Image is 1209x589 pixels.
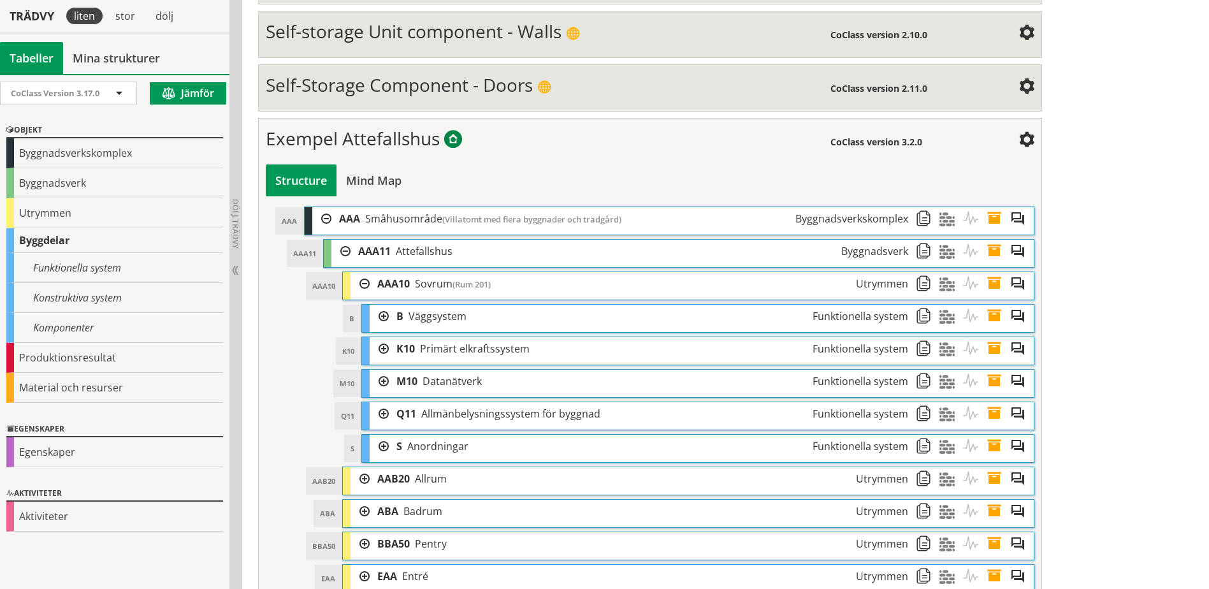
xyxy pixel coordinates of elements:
span: Material [939,500,963,523]
div: Produktionsresultat [6,343,223,373]
span: BBA50 [377,537,410,551]
span: Publik struktur [566,27,580,41]
span: Aktiviteter [963,402,987,426]
span: Inställningar [1019,133,1034,149]
div: AAA.AAA11.AAA10 [370,272,915,296]
span: Föreslå en ändring av strukturen som kommer att granskas av en administratör [1010,500,1034,523]
div: Konstruktiva system [6,283,223,313]
div: liten [66,8,103,24]
span: Dölj trädvy [230,199,241,249]
span: Kopiera strukturobjekt [916,435,939,458]
span: Material [939,435,963,458]
div: AAA.AAA11.BBA50 [370,532,915,556]
span: Egenskaper [987,305,1010,328]
span: Funktionella system [813,439,908,453]
div: AAA.AAA11.ABA [370,500,915,523]
span: Föreslå en ändring av strukturen som kommer att granskas av en administratör [1010,565,1034,588]
div: B [343,305,361,332]
div: Material och resurser [6,373,223,403]
div: AAA11 [287,240,322,267]
span: Aktiviteter [963,337,987,361]
span: Pentry [415,537,447,551]
span: Inställningar [1019,26,1034,41]
span: Self-Storage Component - Doors [266,73,533,97]
span: K10 [396,342,415,356]
span: ABA [377,504,398,518]
span: Egenskaper [987,370,1010,393]
span: Föreslå en ändring av strukturen som kommer att granskas av en administratör [1010,207,1034,231]
span: Material [939,370,963,393]
span: AAA10 [377,277,410,291]
span: CoClass version 2.10.0 [830,29,927,41]
span: Funktionella system [813,342,908,356]
span: Aktiviteter [963,370,987,393]
span: Föreslå en ändring av strukturen som kommer att granskas av en administratör [1010,402,1034,426]
span: Egenskaper [987,565,1010,588]
span: Egenskaper [987,532,1010,556]
span: Föreslå en ändring av strukturen som kommer att granskas av en administratör [1010,467,1034,491]
span: Aktiviteter [963,467,987,491]
span: Föreslå en ändring av strukturen som kommer att granskas av en administratör [1010,272,1034,296]
div: Funktionella system [6,253,223,283]
span: Egenskaper [987,467,1010,491]
div: BBA50 [306,532,342,560]
div: Objekt [6,123,223,138]
span: Funktionella system [813,407,908,421]
span: Utrymmen [856,569,908,583]
span: Publik struktur [537,80,551,94]
span: S [396,439,402,453]
span: Q11 [396,407,416,421]
span: Aktiviteter [963,240,987,263]
span: CoClass version 3.2.0 [830,136,922,148]
div: Komponenter [6,313,223,343]
div: Trädvy [3,9,61,23]
span: Kopiera strukturobjekt [916,370,939,393]
div: AAA [275,207,303,235]
a: Mina strukturer [63,42,170,74]
span: Material [939,565,963,588]
span: EAA [377,569,397,583]
div: stor [108,8,143,24]
span: Byggnadsverk [841,244,908,258]
div: ABA [314,500,342,527]
span: Föreslå en ändring av strukturen som kommer att granskas av en administratör [1010,370,1034,393]
span: Material [939,532,963,556]
span: Attefallshus [396,244,452,258]
span: Småhusområde [365,212,442,226]
span: Utrymmen [856,504,908,518]
div: AAA [331,207,915,231]
span: Material [939,467,963,491]
span: Sovrum [415,277,452,291]
span: Material [939,272,963,296]
div: Bygg och visa struktur i en mind map-vy [337,164,411,196]
span: Material [939,207,963,231]
span: Kopiera strukturobjekt [916,240,939,263]
div: K10 [336,337,361,365]
span: Material [939,402,963,426]
div: AAA10 [306,272,342,300]
span: B [396,309,403,323]
span: Egenskaper [987,500,1010,523]
span: AAB20 [377,472,410,486]
span: Aktiviteter [963,532,987,556]
span: Föreslå en ändring av strukturen som kommer att granskas av en administratör [1010,337,1034,361]
span: Aktiviteter [963,565,987,588]
span: Egenskaper [987,337,1010,361]
span: CoClass Version 3.17.0 [11,87,99,99]
div: Byggnadsverkskomplex [6,138,223,168]
span: Föreslå en ändring av strukturen som kommer att granskas av en administratör [1010,532,1034,556]
div: dölj [148,8,181,24]
div: M10 [333,370,361,397]
span: Aktiviteter [963,207,987,231]
span: Föreslå en ändring av strukturen som kommer att granskas av en administratör [1010,435,1034,458]
span: Egenskaper [987,272,1010,296]
span: Material [939,337,963,361]
span: Entré [402,569,428,583]
span: Kopiera strukturobjekt [916,532,939,556]
span: Kopiera strukturobjekt [916,305,939,328]
div: S [344,435,361,462]
div: AAA.AAA11.AAA10.Q11 [389,402,915,426]
span: Kopiera strukturobjekt [916,207,939,231]
span: M10 [396,374,417,388]
div: AAA.AAA11.AAB20 [370,467,915,491]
